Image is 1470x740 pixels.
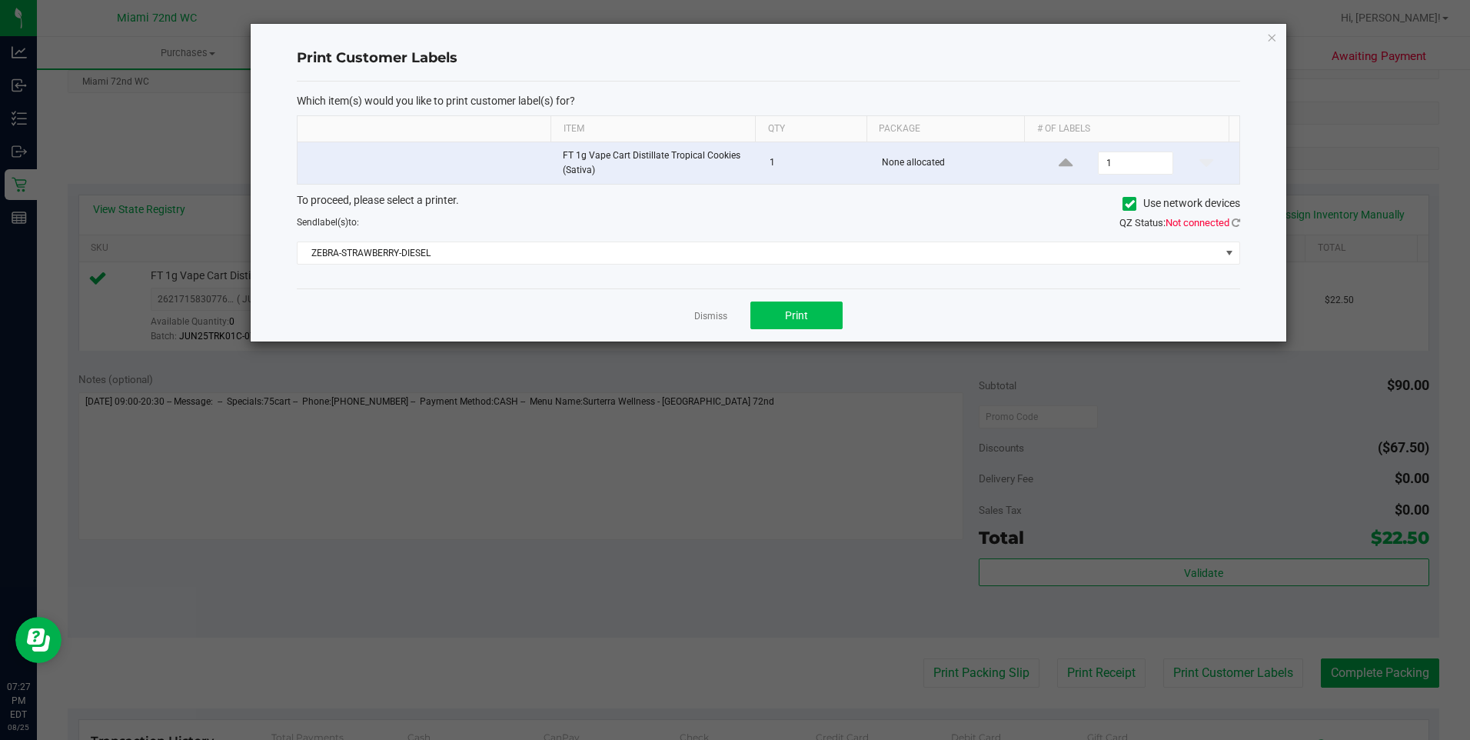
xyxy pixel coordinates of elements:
a: Dismiss [694,310,727,323]
td: FT 1g Vape Cart Distillate Tropical Cookies (Sativa) [554,142,760,184]
th: Package [866,116,1024,142]
td: 1 [760,142,873,184]
label: Use network devices [1122,195,1240,212]
iframe: Resource center [15,617,62,663]
td: None allocated [873,142,1033,184]
div: To proceed, please select a printer. [285,192,1252,215]
th: Item [550,116,755,142]
span: Send to: [297,217,359,228]
span: Print [785,309,808,322]
th: Qty [755,116,866,142]
p: Which item(s) would you like to print customer label(s) for? [297,94,1240,108]
h4: Print Customer Labels [297,48,1240,68]
span: QZ Status: [1119,217,1240,228]
th: # of labels [1024,116,1229,142]
button: Print [750,302,843,329]
span: label(s) [318,217,348,228]
span: Not connected [1166,217,1229,228]
span: ZEBRA-STRAWBERRY-DIESEL [298,242,1220,264]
